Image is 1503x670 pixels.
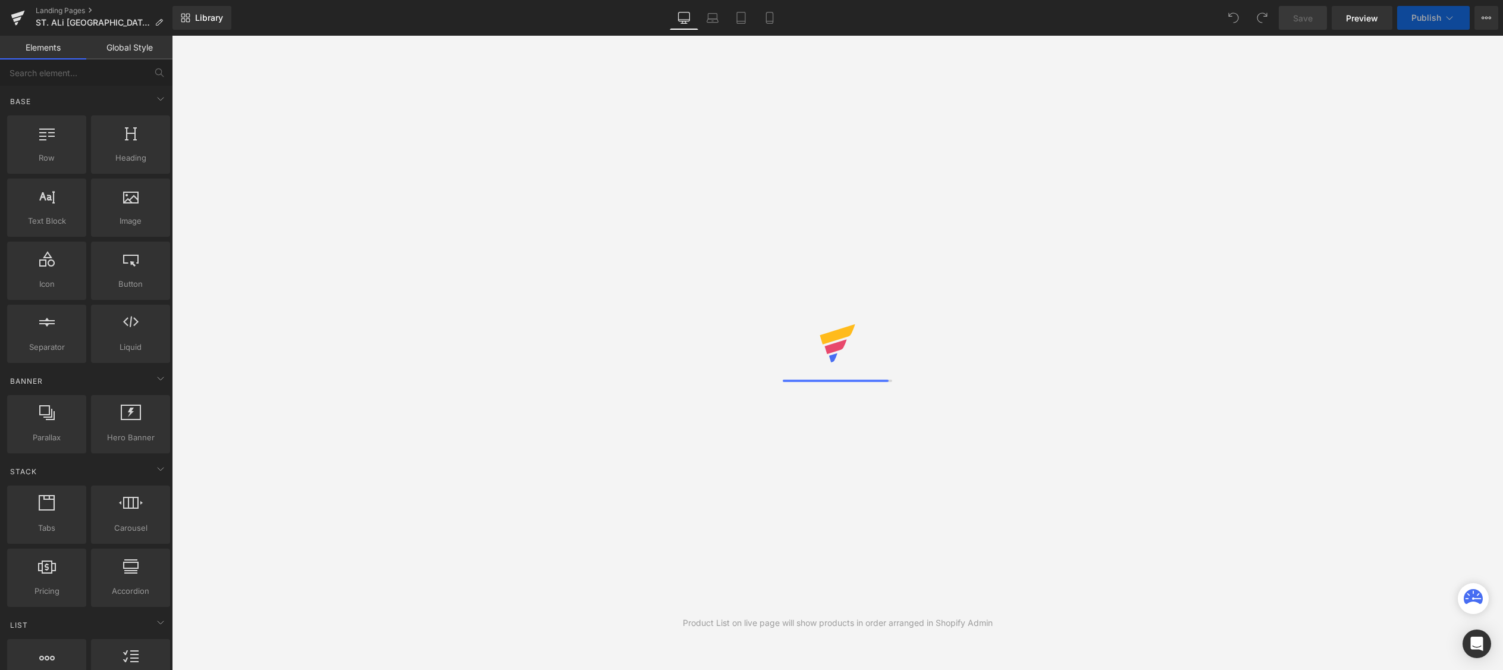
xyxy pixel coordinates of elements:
[36,18,150,27] span: ST. ALi [GEOGRAPHIC_DATA]
[1293,12,1313,24] span: Save
[11,278,83,290] span: Icon
[95,278,167,290] span: Button
[1250,6,1274,30] button: Redo
[1397,6,1470,30] button: Publish
[9,466,38,477] span: Stack
[1474,6,1498,30] button: More
[1411,13,1441,23] span: Publish
[95,585,167,597] span: Accordion
[95,522,167,534] span: Carousel
[11,585,83,597] span: Pricing
[1346,12,1378,24] span: Preview
[86,36,172,60] a: Global Style
[95,431,167,444] span: Hero Banner
[1222,6,1245,30] button: Undo
[683,616,993,630] div: Product List on live page will show products in order arranged in Shopify Admin
[9,96,32,107] span: Base
[11,522,83,534] span: Tabs
[36,6,172,15] a: Landing Pages
[95,152,167,164] span: Heading
[1463,630,1491,658] div: Open Intercom Messenger
[698,6,727,30] a: Laptop
[11,341,83,353] span: Separator
[195,12,223,23] span: Library
[172,6,231,30] a: New Library
[11,431,83,444] span: Parallax
[95,341,167,353] span: Liquid
[755,6,784,30] a: Mobile
[1332,6,1392,30] a: Preview
[11,215,83,227] span: Text Block
[9,619,29,631] span: List
[9,375,44,387] span: Banner
[11,152,83,164] span: Row
[727,6,755,30] a: Tablet
[95,215,167,227] span: Image
[670,6,698,30] a: Desktop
